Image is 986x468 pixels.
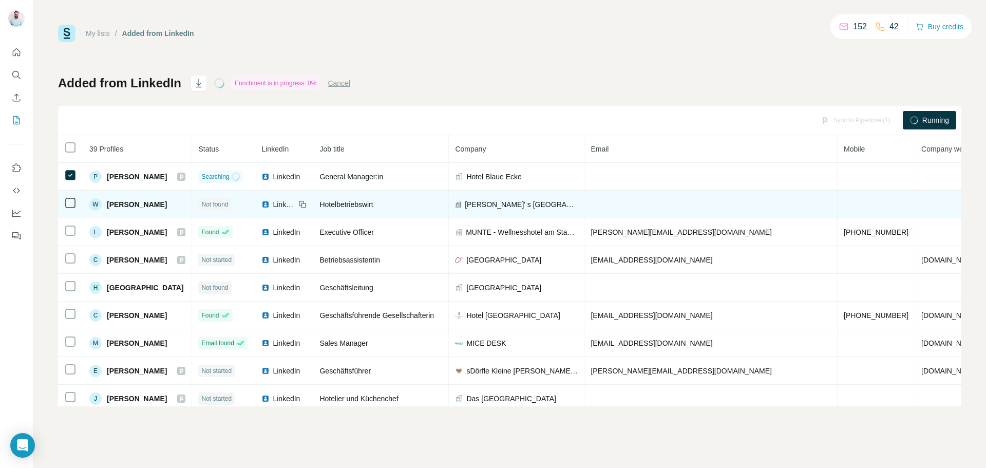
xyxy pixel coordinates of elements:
[107,338,167,348] span: [PERSON_NAME]
[466,366,578,376] span: sDörfle Kleine [PERSON_NAME] GmbH
[8,181,25,200] button: Use Surfe API
[328,78,350,88] button: Cancel
[455,311,463,320] img: company-logo
[198,145,219,153] span: Status
[273,310,300,321] span: LinkedIn
[107,283,184,293] span: [GEOGRAPHIC_DATA]
[261,200,270,209] img: LinkedIn logo
[465,199,578,210] span: [PERSON_NAME]'​ s [GEOGRAPHIC_DATA]
[261,367,270,375] img: LinkedIn logo
[319,311,434,320] span: Geschäftsführende Gesellschafterin
[844,311,908,320] span: [PHONE_NUMBER]
[8,43,25,62] button: Quick start
[107,366,167,376] span: [PERSON_NAME]
[319,367,371,375] span: Geschäftsführer
[921,311,979,320] span: [DOMAIN_NAME]
[261,284,270,292] img: LinkedIn logo
[844,145,865,153] span: Mobile
[921,145,978,153] span: Company website
[261,173,270,181] img: LinkedIn logo
[319,200,373,209] span: Hotelbetriebswirt
[466,283,541,293] span: [GEOGRAPHIC_DATA]
[466,227,578,237] span: MUNTE - Wellnesshotel am Stadtwald
[8,66,25,84] button: Search
[201,283,228,292] span: Not found
[201,366,232,376] span: Not started
[232,77,319,89] div: Enrichment is in progress: 0%
[922,115,949,125] span: Running
[107,255,167,265] span: [PERSON_NAME]
[89,392,102,405] div: J
[107,310,167,321] span: [PERSON_NAME]
[89,254,102,266] div: C
[921,339,979,347] span: [DOMAIN_NAME]
[844,228,908,236] span: [PHONE_NUMBER]
[89,365,102,377] div: E
[58,75,181,91] h1: Added from LinkedIn
[273,283,300,293] span: LinkedIn
[319,395,398,403] span: Hotelier und Küchenchef
[89,282,102,294] div: H
[466,394,556,404] span: Das [GEOGRAPHIC_DATA]
[273,394,300,404] span: LinkedIn
[8,88,25,107] button: Enrich CSV
[273,366,300,376] span: LinkedIn
[319,284,373,292] span: Geschäftsleitung
[921,367,979,375] span: [DOMAIN_NAME]
[921,256,979,264] span: [DOMAIN_NAME]
[58,25,75,42] img: Surfe Logo
[916,20,963,34] button: Buy credits
[455,256,463,264] img: company-logo
[8,159,25,177] button: Use Surfe on LinkedIn
[8,227,25,245] button: Feedback
[319,256,380,264] span: Betriebsassistentin
[273,255,300,265] span: LinkedIn
[319,173,383,181] span: General Manager:in
[273,227,300,237] span: LinkedIn
[107,227,167,237] span: [PERSON_NAME]
[122,28,194,39] div: Added from LinkedIn
[319,145,344,153] span: Job title
[591,367,771,375] span: [PERSON_NAME][EMAIL_ADDRESS][DOMAIN_NAME]
[201,311,219,320] span: Found
[273,172,300,182] span: LinkedIn
[107,394,167,404] span: [PERSON_NAME]
[455,339,463,347] img: company-logo
[455,145,486,153] span: Company
[89,171,102,183] div: P
[261,395,270,403] img: LinkedIn logo
[273,199,295,210] span: LinkedIn
[107,172,167,182] span: [PERSON_NAME]
[466,172,521,182] span: Hotel Blaue Ecke
[261,311,270,320] img: LinkedIn logo
[10,433,35,458] div: Open Intercom Messenger
[261,228,270,236] img: LinkedIn logo
[591,256,712,264] span: [EMAIL_ADDRESS][DOMAIN_NAME]
[8,204,25,222] button: Dashboard
[201,172,229,181] span: Searching
[107,199,167,210] span: [PERSON_NAME]
[853,21,867,33] p: 152
[89,337,102,349] div: M
[466,338,506,348] span: MICE DESK
[591,311,712,320] span: [EMAIL_ADDRESS][DOMAIN_NAME]
[273,338,300,348] span: LinkedIn
[455,367,463,375] img: company-logo
[261,339,270,347] img: LinkedIn logo
[201,228,219,237] span: Found
[201,200,228,209] span: Not found
[8,111,25,129] button: My lists
[201,255,232,265] span: Not started
[261,256,270,264] img: LinkedIn logo
[89,226,102,238] div: L
[115,28,117,39] li: /
[466,310,560,321] span: Hotel [GEOGRAPHIC_DATA]
[89,145,123,153] span: 39 Profiles
[8,10,25,27] img: Avatar
[201,394,232,403] span: Not started
[319,228,374,236] span: Executive Officer
[201,339,234,348] span: Email found
[889,21,899,33] p: 42
[89,198,102,211] div: W
[591,339,712,347] span: [EMAIL_ADDRESS][DOMAIN_NAME]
